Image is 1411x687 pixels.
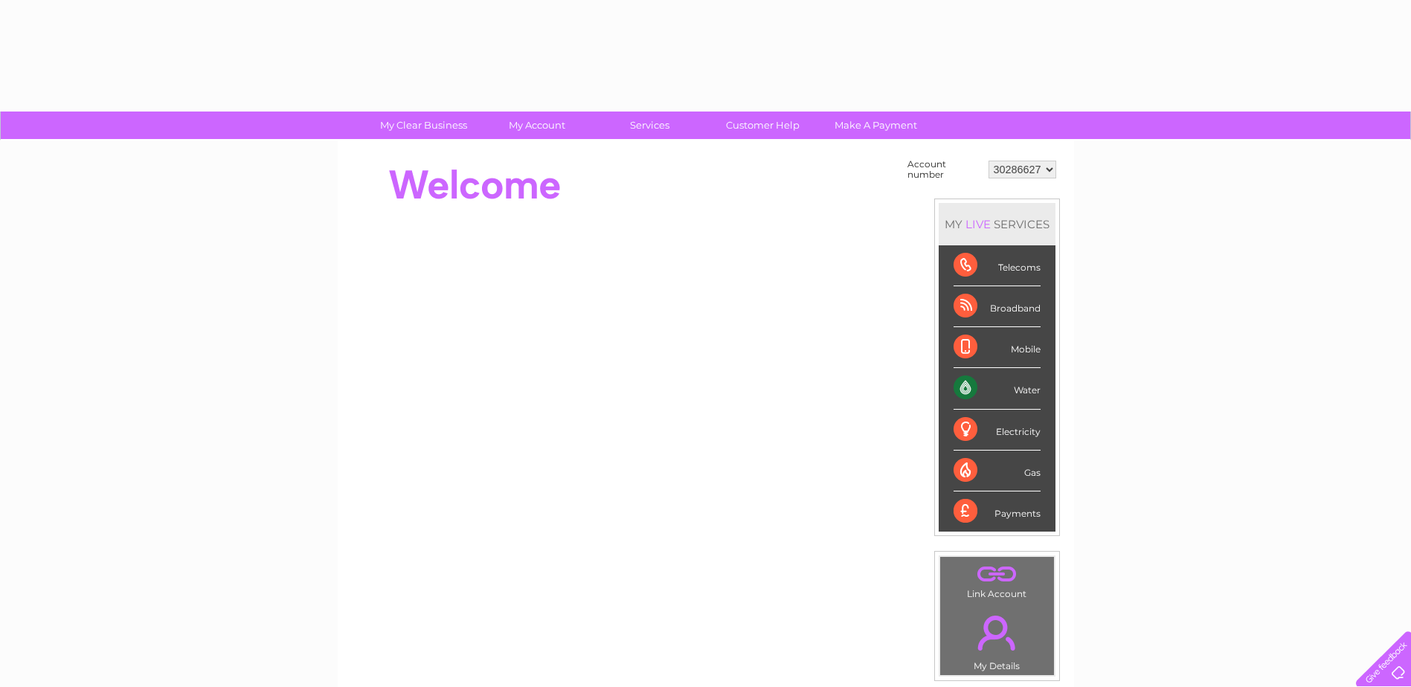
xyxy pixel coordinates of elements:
a: . [944,561,1050,587]
a: Customer Help [701,112,824,139]
td: Account number [904,155,985,184]
div: MY SERVICES [939,203,1055,245]
div: Broadband [954,286,1041,327]
div: Water [954,368,1041,409]
div: Payments [954,491,1041,532]
a: Services [588,112,711,139]
a: My Clear Business [362,112,485,139]
div: Gas [954,451,1041,491]
div: Electricity [954,410,1041,451]
td: My Details [939,603,1055,676]
div: Mobile [954,327,1041,368]
div: LIVE [962,217,994,231]
td: Link Account [939,556,1055,603]
a: . [944,607,1050,659]
a: My Account [475,112,598,139]
a: Make A Payment [814,112,937,139]
div: Telecoms [954,245,1041,286]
